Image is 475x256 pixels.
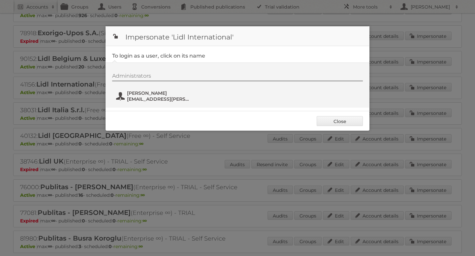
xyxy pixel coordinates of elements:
[317,116,363,126] a: Close
[106,26,369,46] h1: Impersonate 'Lidl International'
[112,73,363,81] div: Administrators
[127,90,191,96] span: [PERSON_NAME]
[112,53,205,59] legend: To login as a user, click on its name
[127,96,191,102] span: [EMAIL_ADDRESS][PERSON_NAME][DOMAIN_NAME]
[115,90,193,103] button: [PERSON_NAME] [EMAIL_ADDRESS][PERSON_NAME][DOMAIN_NAME]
